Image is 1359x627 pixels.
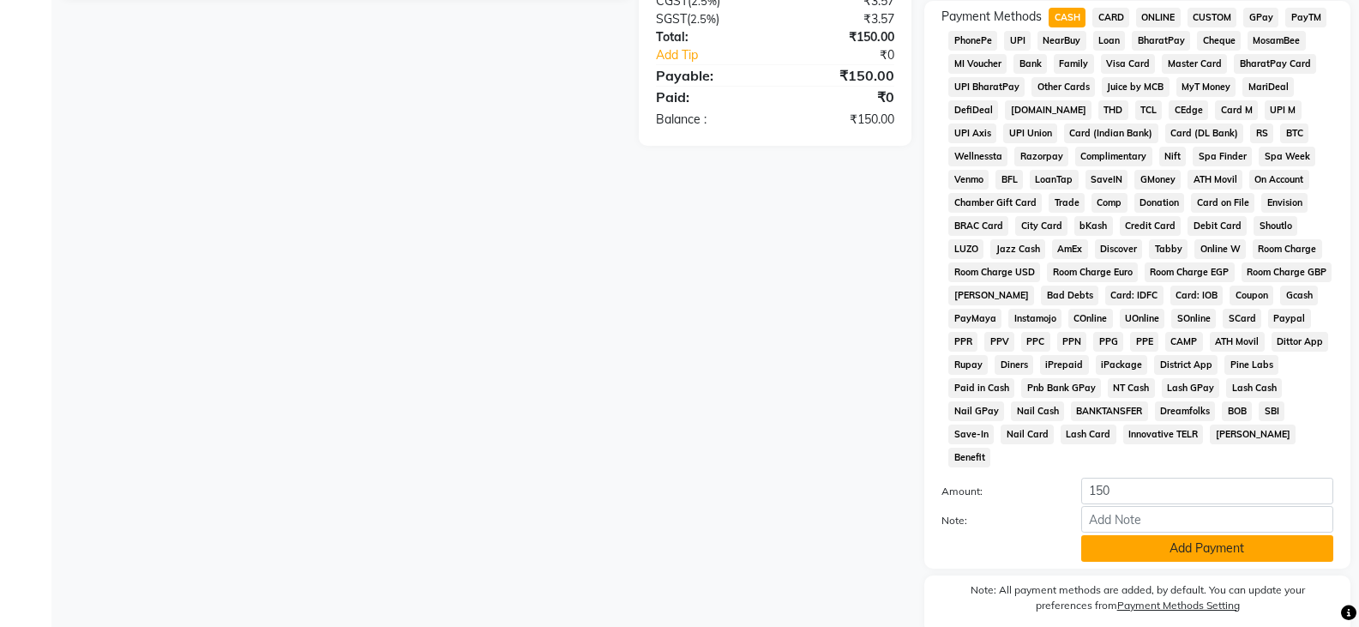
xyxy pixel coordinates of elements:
[1261,193,1308,213] span: Envision
[1030,170,1079,190] span: LoanTap
[1259,401,1284,421] span: SBI
[1254,216,1297,236] span: Shoutlo
[995,355,1033,375] span: Diners
[1041,286,1098,305] span: Bad Debts
[1071,401,1148,421] span: BANKTANSFER
[1061,425,1116,444] span: Lash Card
[1253,239,1322,259] span: Room Charge
[1154,355,1218,375] span: District App
[990,239,1045,259] span: Jazz Cash
[775,65,907,86] div: ₹150.00
[1008,309,1061,329] span: Instamojo
[995,170,1023,190] span: BFL
[1049,8,1085,27] span: CASH
[643,111,775,129] div: Balance :
[1011,401,1064,421] span: Nail Cash
[1250,124,1273,143] span: RS
[1057,332,1087,352] span: PPN
[1242,77,1294,97] span: MariDeal
[1117,598,1240,613] label: Payment Methods Setting
[1162,54,1227,74] span: Master Card
[1280,124,1308,143] span: BTC
[1194,239,1246,259] span: Online W
[1015,216,1067,236] span: City Card
[775,28,907,46] div: ₹150.00
[1234,54,1316,74] span: BharatPay Card
[1021,332,1050,352] span: PPC
[1170,286,1224,305] span: Card: IOB
[1074,216,1113,236] span: bKash
[948,355,988,375] span: Rupay
[1265,100,1302,120] span: UPI M
[948,77,1025,97] span: UPI BharatPay
[643,65,775,86] div: Payable:
[948,100,998,120] span: DefiDeal
[1068,309,1113,329] span: COnline
[1093,332,1123,352] span: PPG
[1230,286,1273,305] span: Coupon
[984,332,1014,352] span: PPV
[948,170,989,190] span: Venmo
[1081,535,1333,562] button: Add Payment
[1193,147,1252,166] span: Spa Finder
[948,239,983,259] span: LUZO
[1165,124,1244,143] span: Card (DL Bank)
[775,111,907,129] div: ₹150.00
[1014,147,1068,166] span: Razorpay
[1001,425,1054,444] span: Nail Card
[797,46,907,64] div: ₹0
[948,193,1042,213] span: Chamber Gift Card
[1188,216,1247,236] span: Debit Card
[643,46,797,64] a: Add Tip
[1052,239,1088,259] span: AmEx
[1040,355,1089,375] span: iPrepaid
[775,87,907,107] div: ₹0
[948,54,1007,74] span: MI Voucher
[1171,309,1216,329] span: SOnline
[1075,147,1152,166] span: Complimentary
[1003,124,1057,143] span: UPI Union
[1130,332,1158,352] span: PPE
[1054,54,1094,74] span: Family
[948,124,996,143] span: UPI Axis
[1215,100,1258,120] span: Card M
[1092,8,1129,27] span: CARD
[1224,355,1278,375] span: Pine Labs
[1226,378,1282,398] span: Lash Cash
[1155,401,1216,421] span: Dreamfolks
[1123,425,1204,444] span: Innovative TELR
[1091,193,1127,213] span: Comp
[1081,478,1333,504] input: Amount
[1145,262,1235,282] span: Room Charge EGP
[1004,31,1031,51] span: UPI
[1169,100,1208,120] span: CEdge
[1243,8,1278,27] span: GPay
[690,12,716,26] span: 2.5%
[1159,147,1187,166] span: Nift
[1120,309,1165,329] span: UOnline
[1210,332,1265,352] span: ATH Movil
[948,425,994,444] span: Save-In
[948,31,997,51] span: PhonePe
[941,582,1333,620] label: Note: All payment methods are added, by default. You can update your preferences from
[1013,54,1047,74] span: Bank
[1259,147,1315,166] span: Spa Week
[948,216,1008,236] span: BRAC Card
[1285,8,1326,27] span: PayTM
[1197,31,1241,51] span: Cheque
[1095,239,1143,259] span: Discover
[929,484,1067,499] label: Amount:
[948,147,1007,166] span: Wellnessta
[1134,170,1181,190] span: GMoney
[1223,309,1261,329] span: SCard
[1176,77,1236,97] span: MyT Money
[643,28,775,46] div: Total:
[1242,262,1332,282] span: Room Charge GBP
[643,87,775,107] div: Paid:
[1248,31,1306,51] span: MosamBee
[1149,239,1188,259] span: Tabby
[1093,31,1126,51] span: Loan
[1188,8,1237,27] span: CUSTOM
[948,309,1001,329] span: PayMaya
[1135,100,1163,120] span: TCL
